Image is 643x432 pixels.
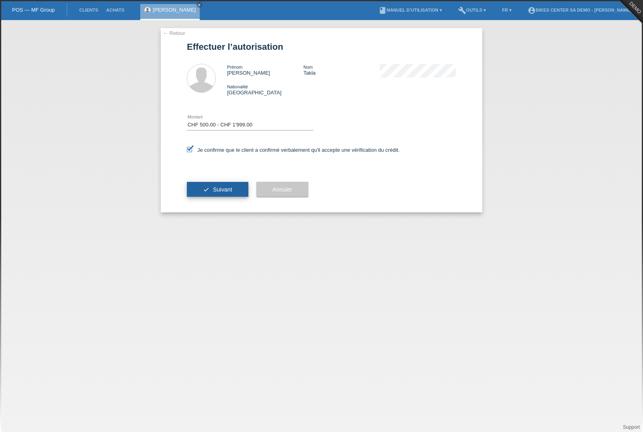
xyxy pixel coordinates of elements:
[187,42,456,52] h1: Effectuer l’autorisation
[227,64,303,76] div: [PERSON_NAME]
[227,84,303,96] div: [GEOGRAPHIC_DATA]
[75,8,102,12] a: Clients
[375,8,446,12] a: bookManuel d’utilisation ▾
[213,186,232,193] span: Suivant
[524,8,639,12] a: account_circleBIKES CENTER SA Demo - [PERSON_NAME] ▾
[227,65,243,69] span: Prénom
[303,65,313,69] span: Nom
[203,186,209,193] i: check
[187,182,248,197] button: check Suivant
[303,64,380,76] div: Takla
[256,182,308,197] button: Annuler
[163,30,185,36] a: ← Retour
[379,6,387,14] i: book
[12,7,55,13] a: POS — MF Group
[458,6,466,14] i: build
[454,8,490,12] a: buildOutils ▾
[528,6,536,14] i: account_circle
[227,84,248,89] span: Nationalité
[187,147,399,153] label: Je confirme que le client a confirmé verbalement qu'il accepte une vérification du crédit.
[197,2,202,8] a: close
[102,8,128,12] a: Achats
[197,3,201,7] i: close
[272,186,292,193] span: Annuler
[498,8,516,12] a: FR ▾
[153,7,196,13] a: [PERSON_NAME]
[623,424,640,430] a: Support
